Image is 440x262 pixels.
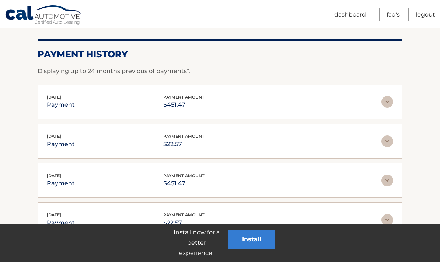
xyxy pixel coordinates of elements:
p: payment [47,100,75,110]
span: payment amount [163,173,205,178]
img: accordion-rest.svg [381,175,393,186]
p: Displaying up to 24 months previous of payments*. [38,67,402,76]
h2: Payment History [38,49,402,60]
span: payment amount [163,212,205,217]
span: payment amount [163,94,205,100]
img: accordion-rest.svg [381,214,393,226]
p: $22.57 [163,139,205,149]
button: Install [228,230,275,249]
span: [DATE] [47,212,61,217]
p: payment [47,178,75,189]
p: $451.47 [163,178,205,189]
a: Logout [416,8,435,21]
span: [DATE] [47,173,61,178]
a: Dashboard [334,8,366,21]
p: Install now for a better experience! [165,227,228,258]
span: [DATE] [47,134,61,139]
p: payment [47,139,75,149]
span: payment amount [163,134,205,139]
img: accordion-rest.svg [381,135,393,147]
p: $451.47 [163,100,205,110]
img: accordion-rest.svg [381,96,393,108]
p: $22.57 [163,218,205,228]
a: FAQ's [387,8,400,21]
a: Cal Automotive [5,5,82,26]
p: payment [47,218,75,228]
span: [DATE] [47,94,61,100]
